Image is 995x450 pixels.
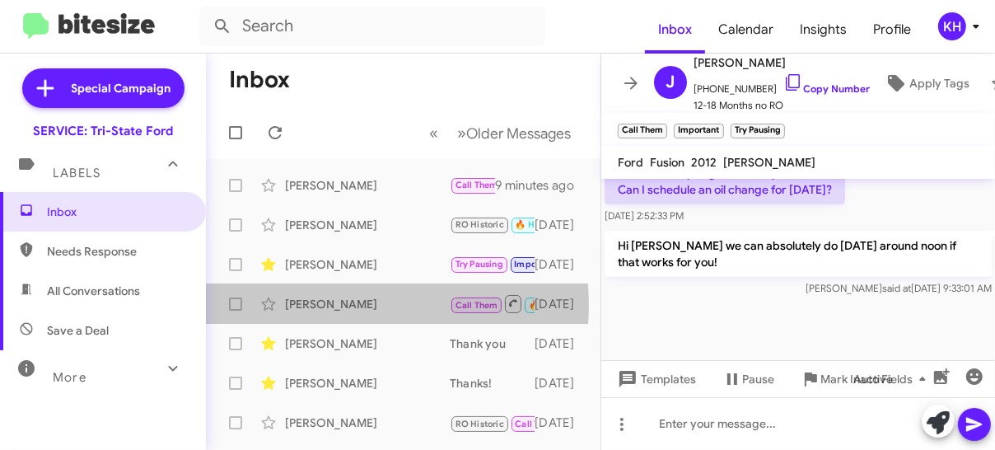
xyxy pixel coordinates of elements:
[535,335,587,352] div: [DATE]
[450,215,535,234] div: Sounds good. See you then.
[783,82,870,95] a: Copy Number
[47,283,140,299] span: All Conversations
[455,219,504,230] span: RO Historic
[924,12,977,40] button: KH
[840,364,946,394] button: Auto Fields
[450,255,535,274] div: Great, was there a specific day you had in mind?
[694,53,870,73] span: [PERSON_NAME]
[853,364,932,394] span: Auto Fields
[650,155,684,170] span: Fusion
[285,256,450,273] div: [PERSON_NAME]
[72,80,171,96] span: Special Campaign
[742,364,774,394] span: Pause
[47,204,187,220] span: Inbox
[47,243,187,260] span: Needs Response
[53,370,86,385] span: More
[691,155,717,170] span: 2012
[938,12,966,40] div: KH
[429,123,438,143] span: «
[806,282,992,294] span: [PERSON_NAME] [DATE] 9:33:01 AM
[466,124,571,143] span: Older Messages
[455,259,503,270] span: Try Pausing
[53,166,100,180] span: Labels
[709,364,787,394] button: Pause
[515,419,558,429] span: Call Them
[605,209,684,222] span: [DATE] 2:52:33 PM
[450,176,495,195] div: Hi [PERSON_NAME] we can absolutely do [DATE] around noon if that works for you!
[285,296,450,312] div: [PERSON_NAME]
[515,219,543,230] span: 🔥 Hot
[285,217,450,233] div: [PERSON_NAME]
[535,296,587,312] div: [DATE]
[723,155,815,170] span: [PERSON_NAME]
[731,124,785,138] small: Try Pausing
[47,322,109,339] span: Save a Deal
[618,124,667,138] small: Call Them
[601,364,709,394] button: Templates
[666,69,675,96] span: J
[787,6,860,54] a: Insights
[535,375,587,391] div: [DATE]
[455,300,498,311] span: Call Them
[535,415,587,431] div: [DATE]
[455,419,504,429] span: RO Historic
[870,68,983,98] button: Apply Tags
[22,68,185,108] a: Special Campaign
[614,364,696,394] span: Templates
[285,177,450,194] div: [PERSON_NAME]
[420,116,581,150] nav: Page navigation example
[618,155,643,170] span: Ford
[455,180,498,190] span: Call Them
[909,68,969,98] span: Apply Tags
[605,231,992,277] p: Hi [PERSON_NAME] we can absolutely do [DATE] around noon if that works for you!
[285,415,450,431] div: [PERSON_NAME]
[674,124,723,138] small: Important
[694,73,870,97] span: [PHONE_NUMBER]
[285,375,450,391] div: [PERSON_NAME]
[447,116,581,150] button: Next
[450,375,535,391] div: Thanks!
[605,158,845,204] p: Hi I'm so sorry to get back to you so late Can I schedule an oil change for [DATE]?
[787,364,906,394] button: Mark Inactive
[229,67,290,93] h1: Inbox
[860,6,924,54] a: Profile
[33,123,173,139] div: SERVICE: Tri-State Ford
[450,412,535,433] div: Inbound Call
[514,259,557,270] span: Important
[645,6,705,54] a: Inbox
[529,300,557,311] span: 🔥 Hot
[882,282,911,294] span: said at
[535,256,587,273] div: [DATE]
[457,123,466,143] span: »
[450,293,535,314] div: I just followed up with the email I sent back on the 19th. Hope to hear something soon. I will ke...
[450,335,535,352] div: Thank you
[285,335,450,352] div: [PERSON_NAME]
[705,6,787,54] a: Calendar
[694,97,870,114] span: 12-18 Months no RO
[535,217,587,233] div: [DATE]
[199,7,545,46] input: Search
[419,116,448,150] button: Previous
[495,177,587,194] div: 9 minutes ago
